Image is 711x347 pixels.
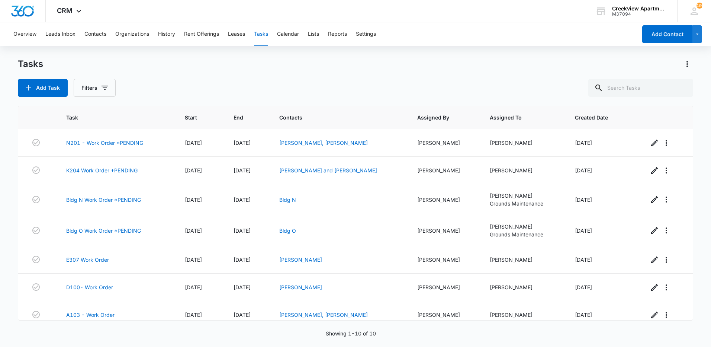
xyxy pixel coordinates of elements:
button: Leads Inbox [45,22,75,46]
a: [PERSON_NAME], [PERSON_NAME] [279,140,368,146]
div: [PERSON_NAME] [490,283,557,291]
button: Rent Offerings [184,22,219,46]
div: account id [612,12,666,17]
span: Start [185,114,205,121]
button: Filters [74,79,116,97]
a: [PERSON_NAME] [279,257,322,263]
span: [DATE] [234,227,251,234]
span: End [234,114,251,121]
div: [PERSON_NAME] [417,227,472,235]
input: Search Tasks [588,79,693,97]
span: [DATE] [575,257,592,263]
button: Contacts [84,22,106,46]
button: Add Task [18,79,68,97]
div: [PERSON_NAME] [490,311,557,319]
button: Lists [308,22,319,46]
button: Add Contact [642,25,692,43]
span: Assigned By [417,114,461,121]
a: Bldg O Work Order *PENDING [66,227,141,235]
div: [PERSON_NAME] [490,256,557,264]
div: Grounds Maintenance [490,200,557,207]
div: [PERSON_NAME] [490,166,557,174]
span: [DATE] [234,140,251,146]
button: History [158,22,175,46]
div: Grounds Maintenance [490,230,557,238]
span: [DATE] [575,312,592,318]
h1: Tasks [18,58,43,70]
div: account name [612,6,666,12]
button: Settings [356,22,376,46]
span: [DATE] [234,257,251,263]
div: [PERSON_NAME] [417,196,472,204]
span: [DATE] [185,257,202,263]
span: [DATE] [185,227,202,234]
span: [DATE] [575,140,592,146]
span: [DATE] [234,312,251,318]
span: 199 [696,3,702,9]
p: Showing 1-10 of 10 [326,330,376,337]
button: Calendar [277,22,299,46]
span: Contacts [279,114,389,121]
span: [DATE] [575,197,592,203]
div: [PERSON_NAME] [417,256,472,264]
button: Organizations [115,22,149,46]
a: N201 - Work Order *PENDING [66,139,143,147]
span: Task [66,114,156,121]
button: Overview [13,22,36,46]
div: [PERSON_NAME] [417,311,472,319]
span: [DATE] [185,312,202,318]
span: [DATE] [185,167,202,173]
div: [PERSON_NAME] [490,139,557,147]
a: E307 Work Order [66,256,109,264]
button: Leases [228,22,245,46]
div: [PERSON_NAME] [490,223,557,230]
a: Bldg N Work Order *PENDING [66,196,141,204]
div: notifications count [696,3,702,9]
div: [PERSON_NAME] [417,283,472,291]
span: [DATE] [185,140,202,146]
a: K204 Work Order *PENDING [66,166,138,174]
div: [PERSON_NAME] [490,192,557,200]
span: [DATE] [234,197,251,203]
span: [DATE] [575,167,592,173]
span: Assigned To [490,114,546,121]
span: [DATE] [575,284,592,290]
span: [DATE] [234,167,251,173]
span: [DATE] [575,227,592,234]
a: Bldg O [279,227,296,234]
span: CRM [57,7,73,15]
button: Actions [681,58,693,70]
div: [PERSON_NAME] [417,139,472,147]
a: Bldg N [279,197,296,203]
a: A103 - Work Order [66,311,115,319]
div: [PERSON_NAME] [417,166,472,174]
span: [DATE] [185,284,202,290]
a: [PERSON_NAME] and [PERSON_NAME] [279,167,377,173]
button: Reports [328,22,347,46]
a: [PERSON_NAME] [279,284,322,290]
span: Created Date [575,114,620,121]
span: [DATE] [185,197,202,203]
a: D100- Work Order [66,283,113,291]
a: [PERSON_NAME], [PERSON_NAME] [279,312,368,318]
button: Tasks [254,22,268,46]
span: [DATE] [234,284,251,290]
